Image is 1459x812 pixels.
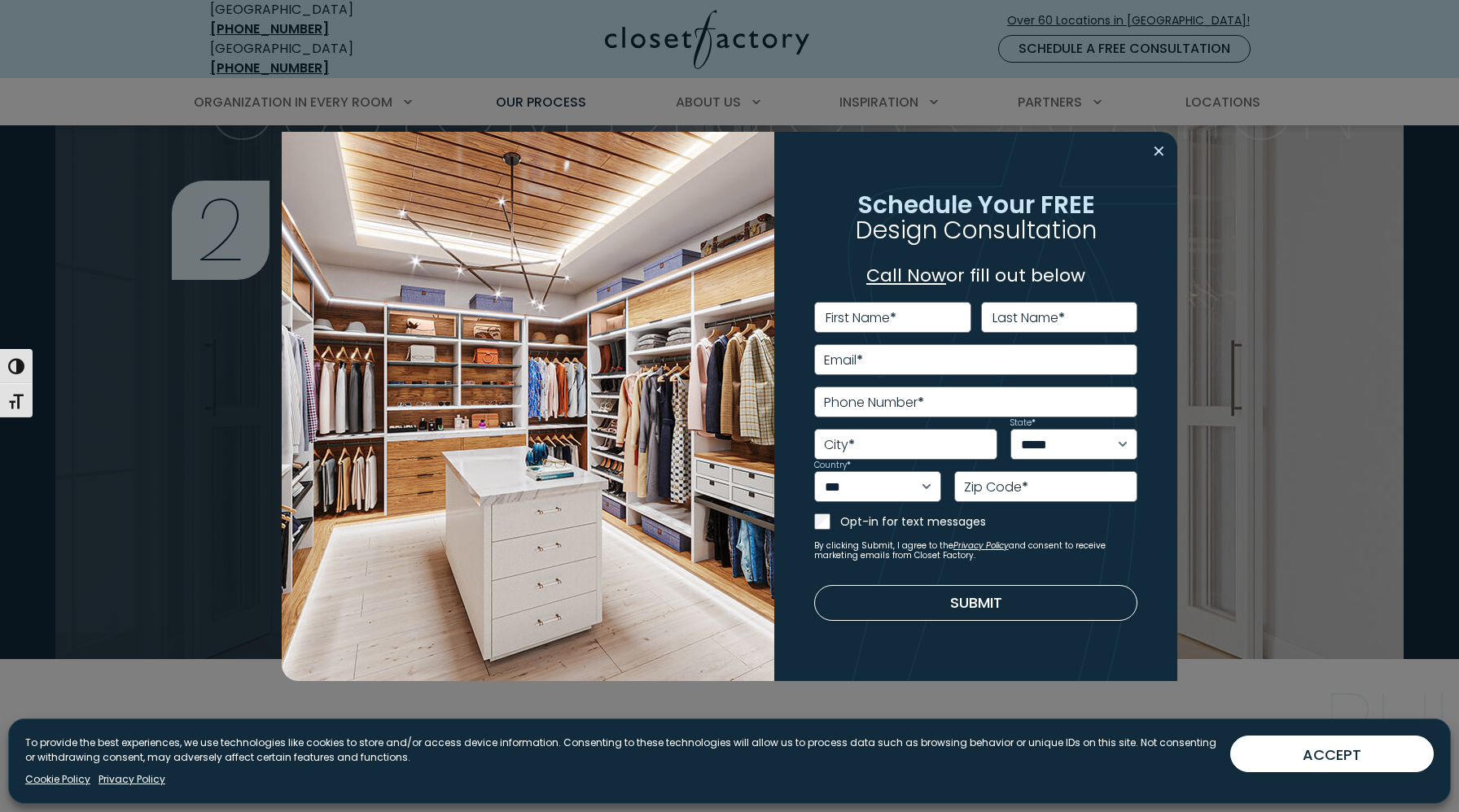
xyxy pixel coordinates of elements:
[856,212,1097,247] span: Design Consultation
[964,481,1028,494] label: Zip Code
[857,186,1095,221] span: Schedule Your FREE
[824,439,855,452] label: City
[826,312,896,325] label: First Name
[866,263,946,288] a: Call Now
[1147,138,1171,164] button: Close modal
[814,585,1138,621] button: Submit
[814,262,1138,289] p: or fill out below
[840,513,1138,530] label: Opt-in for text messages
[99,772,165,787] a: Privacy Policy
[992,312,1065,325] label: Last Name
[824,354,863,367] label: Email
[1230,736,1434,772] button: ACCEPT
[824,396,924,409] label: Phone Number
[282,132,774,681] img: Walk in closet with island
[814,461,851,469] label: Country
[25,772,90,787] a: Cookie Policy
[814,541,1138,561] small: By clicking Submit, I agree to the and consent to receive marketing emails from Closet Factory.
[25,736,1217,765] p: To provide the best experiences, we use technologies like cookies to store and/or access device i...
[953,539,1009,552] a: Privacy Policy
[1010,419,1036,427] label: State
